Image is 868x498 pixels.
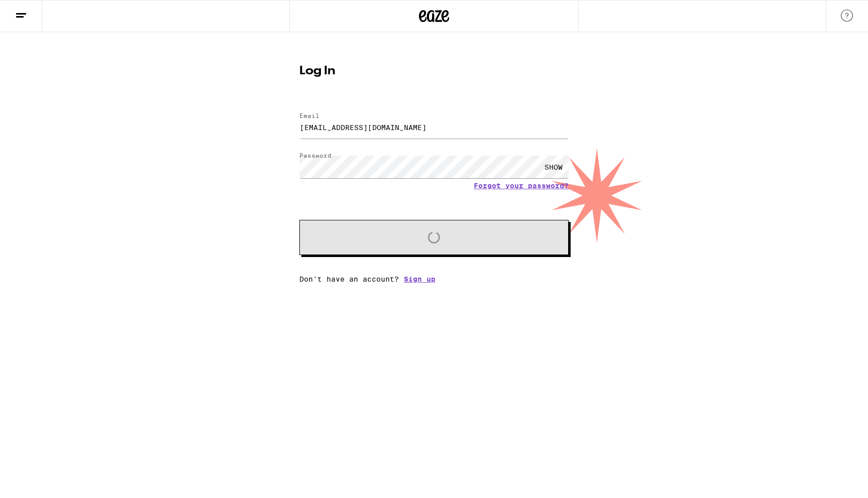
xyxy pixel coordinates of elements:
h1: Log In [299,65,569,77]
a: Sign up [404,275,436,283]
label: Email [299,112,319,119]
label: Password [299,152,332,159]
div: Don't have an account? [299,275,569,283]
div: SHOW [538,156,569,178]
a: Forgot your password? [474,182,569,190]
input: Email [299,116,569,139]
